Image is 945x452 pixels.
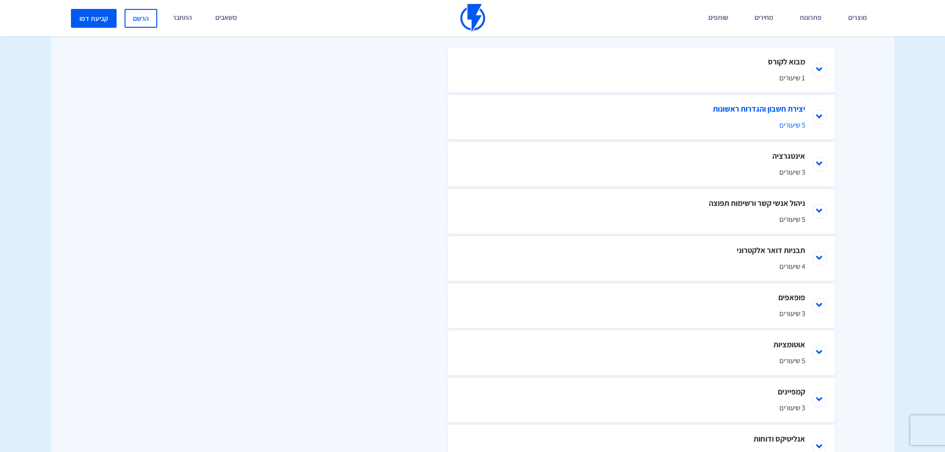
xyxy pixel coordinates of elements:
[478,261,805,271] span: 4 שיעורים
[478,308,805,319] span: 3 שיעורים
[448,95,835,139] li: יצירת חשבון והגדרות ראשונות
[478,120,805,130] span: 5 שיעורים
[448,48,835,92] li: מבוא לקורס
[478,72,805,83] span: 1 שיעורים
[448,283,835,328] li: פופאפים
[448,142,835,187] li: אינטגרציה
[478,167,805,177] span: 3 שיעורים
[478,214,805,224] span: 5 שיעורים
[448,378,835,422] li: קמפיינים
[448,330,835,375] li: אוטומציות
[478,355,805,366] span: 5 שיעורים
[125,9,157,28] a: הרשם
[448,189,835,234] li: ניהול אנשי קשר ורשימות תפוצה
[478,402,805,413] span: 3 שיעורים
[71,9,117,28] a: קביעת דמו
[448,236,835,281] li: תבניות דואר אלקטרוני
